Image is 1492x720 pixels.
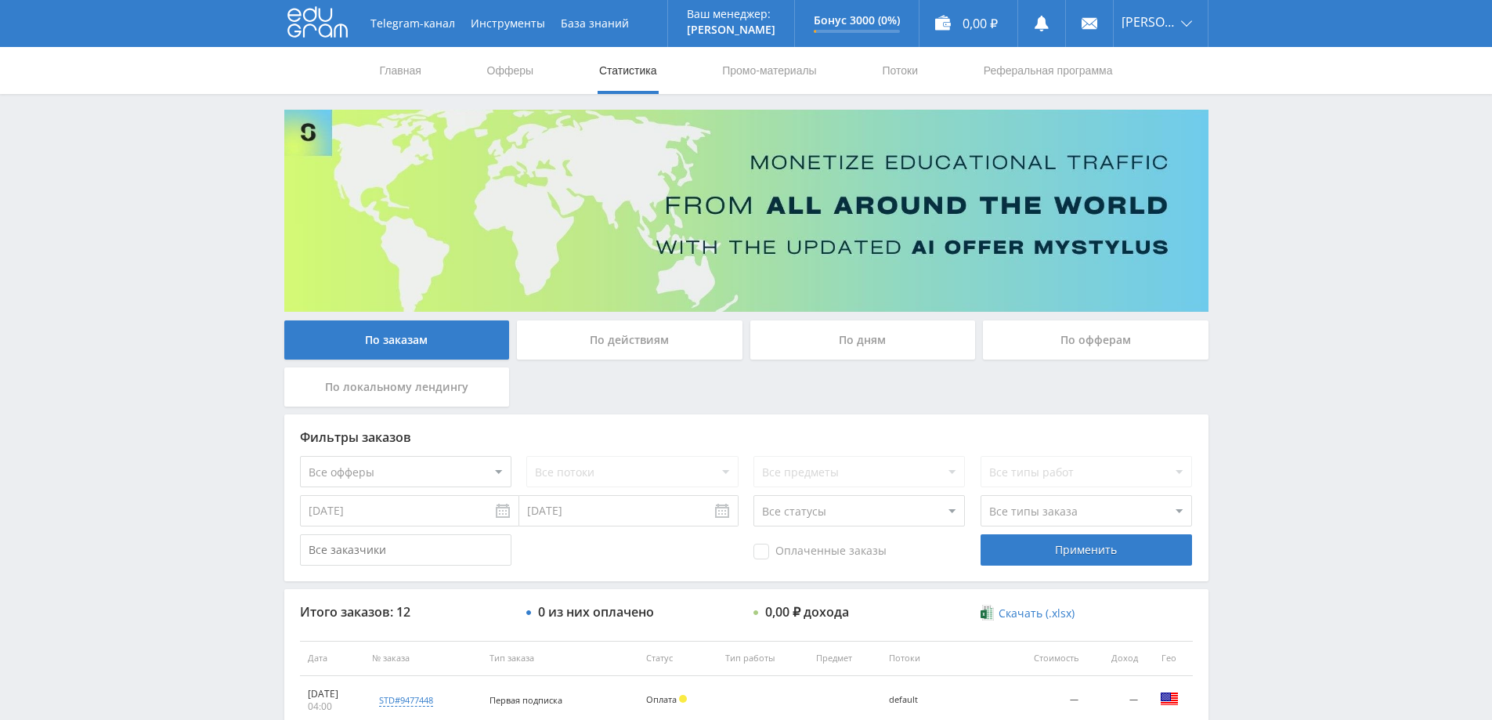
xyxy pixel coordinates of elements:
p: [PERSON_NAME] [687,24,775,36]
input: Все заказчики [300,534,511,566]
a: Главная [378,47,423,94]
a: Промо-материалы [721,47,818,94]
a: Статистика [598,47,659,94]
p: Ваш менеджер: [687,8,775,20]
div: Фильтры заказов [300,430,1193,444]
div: По локальному лендингу [284,367,510,407]
div: По дням [750,320,976,360]
span: Оплаченные заказы [753,544,887,559]
a: Реферальная программа [982,47,1114,94]
img: Banner [284,110,1208,312]
a: Потоки [880,47,919,94]
div: По заказам [284,320,510,360]
a: Офферы [486,47,536,94]
div: По действиям [517,320,742,360]
span: [PERSON_NAME] [1122,16,1176,28]
p: Бонус 3000 (0%) [814,14,900,27]
div: По офферам [983,320,1208,360]
div: Применить [981,534,1192,566]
